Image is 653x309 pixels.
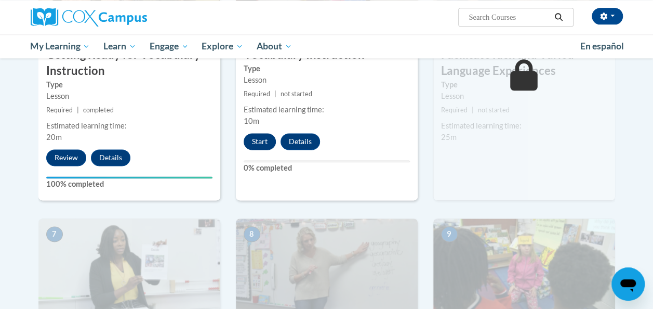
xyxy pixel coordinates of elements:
[574,35,631,57] a: En español
[274,90,276,98] span: |
[551,11,566,23] button: Search
[46,106,73,114] span: Required
[244,133,276,150] button: Start
[24,34,97,58] a: My Learning
[31,8,218,27] a: Cox Campus
[244,90,270,98] span: Required
[244,117,259,125] span: 10m
[195,34,250,58] a: Explore
[244,226,260,242] span: 8
[46,91,212,102] div: Lesson
[281,90,312,98] span: not started
[83,106,114,114] span: completed
[30,40,90,53] span: My Learning
[244,63,410,74] label: Type
[441,133,457,141] span: 25m
[23,34,631,58] div: Main menu
[257,40,292,53] span: About
[472,106,474,114] span: |
[150,40,189,53] span: Engage
[46,79,212,91] label: Type
[580,41,624,51] span: En español
[433,47,615,79] h3: Facilitate Rich and Varied Language Experiences
[46,149,86,166] button: Review
[202,40,243,53] span: Explore
[441,106,468,114] span: Required
[592,8,623,24] button: Account Settings
[468,11,551,23] input: Search Courses
[77,106,79,114] span: |
[281,133,320,150] button: Details
[46,133,62,141] span: 20m
[244,162,410,174] label: 0% completed
[38,47,220,79] h3: Getting Ready for Vocabulary Instruction
[611,267,645,301] iframe: Button to launch messaging window
[244,74,410,86] div: Lesson
[244,104,410,115] div: Estimated learning time:
[97,34,143,58] a: Learn
[46,176,212,178] div: Your progress
[46,178,212,190] label: 100% completed
[103,40,136,53] span: Learn
[441,120,607,132] div: Estimated learning time:
[46,226,63,242] span: 7
[441,226,458,242] span: 9
[31,8,147,27] img: Cox Campus
[441,91,607,102] div: Lesson
[143,34,195,58] a: Engage
[441,79,607,91] label: Type
[250,34,299,58] a: About
[46,120,212,132] div: Estimated learning time:
[478,106,510,114] span: not started
[91,149,130,166] button: Details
